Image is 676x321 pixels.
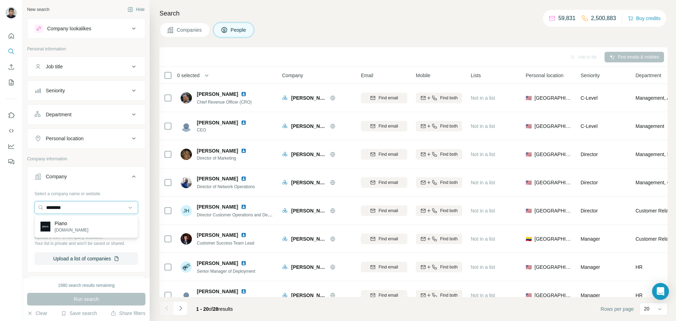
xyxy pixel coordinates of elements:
button: Job title [27,58,145,75]
span: [GEOGRAPHIC_DATA] [534,207,572,214]
span: Director Customer Operations and Deployment [197,212,285,217]
span: of [209,306,213,312]
span: Find both [440,208,458,214]
p: [DOMAIN_NAME] [55,227,88,233]
span: Not in a list [471,152,495,157]
span: 🇺🇸 [526,292,532,299]
span: Find email [378,292,398,298]
span: [GEOGRAPHIC_DATA] [534,292,572,299]
div: Seniority [46,87,65,94]
span: Not in a list [471,123,495,129]
button: Hide [123,4,150,15]
span: Human Resources & Recruiting Manager [197,297,274,302]
span: Personal location [526,72,563,79]
span: Not in a list [471,236,495,242]
span: 🇺🇸 [526,179,532,186]
span: [GEOGRAPHIC_DATA] [534,123,572,130]
span: [PERSON_NAME] [197,147,238,154]
span: 🇺🇸 [526,123,532,130]
div: 1980 search results remaining [58,282,115,289]
span: Find both [440,292,458,298]
span: 🇺🇸 [526,151,532,158]
button: Find email [361,290,407,301]
img: Avatar [181,92,192,104]
span: [PERSON_NAME] [197,175,238,182]
span: Director of Marketing [197,155,255,161]
div: Personal location [46,135,83,142]
span: Mobile [416,72,430,79]
span: Find email [378,264,398,270]
button: Dashboard [6,140,17,153]
span: [PERSON_NAME] [291,264,326,271]
span: HR [636,264,643,271]
h4: Search [159,8,668,18]
img: Avatar [181,177,192,188]
button: Find email [361,93,407,103]
button: Search [6,45,17,58]
button: Find both [416,121,462,131]
img: Avatar [181,149,192,160]
span: 1 - 20 [196,306,209,312]
button: Seniority [27,82,145,99]
img: Logo of Andrena [282,95,288,101]
p: 20 [644,305,650,312]
div: Department [46,111,71,118]
span: CEO [197,127,255,133]
img: Logo of Andrena [282,264,288,270]
button: Company lookalikes [27,20,145,37]
span: [GEOGRAPHIC_DATA] [534,151,572,158]
button: Upload a list of companies [35,252,138,265]
span: Find email [378,123,398,129]
span: [GEOGRAPHIC_DATA] [534,94,572,101]
span: [PERSON_NAME] [291,123,326,130]
span: Manager [581,264,600,270]
span: [PERSON_NAME] [291,207,326,214]
img: Logo of Andrena [282,152,288,157]
div: Company lookalikes [47,25,91,32]
p: Your list is private and won't be saved or shared. [35,240,138,247]
span: Rows per page [601,305,634,313]
span: [PERSON_NAME] [197,288,238,295]
span: [PERSON_NAME] [291,179,326,186]
span: [PERSON_NAME] [291,151,326,158]
span: Find email [378,236,398,242]
div: Open Intercom Messenger [652,283,669,300]
img: LinkedIn logo [241,148,246,154]
span: 0 selected [177,72,200,79]
button: Find email [361,177,407,188]
span: [PERSON_NAME] [197,232,238,238]
span: [PERSON_NAME] [197,260,238,267]
span: Find both [440,123,458,129]
img: LinkedIn logo [241,289,246,294]
button: Use Surfe API [6,124,17,137]
button: Clear [27,310,47,317]
span: [GEOGRAPHIC_DATA] [534,264,572,271]
img: LinkedIn logo [241,204,246,210]
p: Piano [55,220,88,227]
button: Navigate to next page [174,301,188,315]
span: Find email [378,95,398,101]
button: Find email [361,262,407,272]
button: Find email [361,205,407,216]
span: Manager [581,236,600,242]
span: Companies [177,26,202,33]
div: Company [46,173,67,180]
img: Piano [40,222,50,232]
button: Buy credits [628,13,661,23]
span: results [196,306,233,312]
button: Company [27,168,145,188]
img: LinkedIn logo [241,120,246,125]
span: Find email [378,151,398,158]
img: Avatar [181,233,192,245]
span: [GEOGRAPHIC_DATA] [534,235,572,242]
span: Director of Network Operations [197,184,255,189]
button: Personal location [27,130,145,147]
span: Find both [440,151,458,158]
span: Find both [440,236,458,242]
span: 🇺🇸 [526,94,532,101]
button: My lists [6,76,17,89]
span: Chief Revenue Officer (CRO) [197,100,252,105]
img: Logo of Andrena [282,180,288,185]
img: Avatar [181,261,192,273]
button: Find both [416,290,462,301]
